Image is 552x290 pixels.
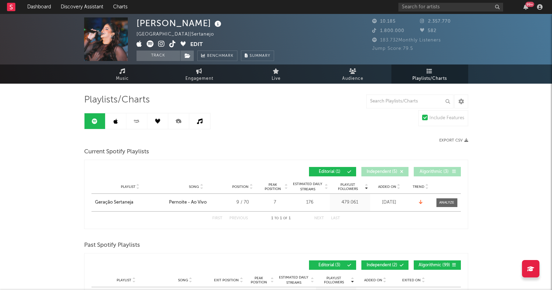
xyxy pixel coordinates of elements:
[274,217,279,220] span: to
[262,199,288,206] div: 7
[207,52,234,60] span: Benchmark
[318,276,350,284] span: Playlist Followers
[178,278,188,282] span: Song
[190,40,203,49] button: Edit
[309,167,356,176] button: Editorial(1)
[372,38,441,43] span: 183.732 Monthly Listeners
[361,260,409,270] button: Independent(2)
[366,170,398,174] span: Independent ( 5 )
[248,276,270,284] span: Peak Position
[391,64,468,84] a: Playlists/Charts
[398,3,503,12] input: Search for artists
[331,216,340,220] button: Last
[250,54,270,58] span: Summary
[523,4,528,10] button: 99+
[137,17,223,29] div: [PERSON_NAME]
[366,263,398,267] span: Independent ( 2 )
[272,75,281,83] span: Live
[214,278,239,282] span: Exit Position
[366,94,454,108] input: Search Playlists/Charts
[137,30,222,39] div: [GEOGRAPHIC_DATA] | Sertanejo
[262,183,284,191] span: Peak Position
[84,148,149,156] span: Current Spotify Playlists
[372,199,407,206] div: [DATE]
[414,260,461,270] button: Algorithmic(99)
[364,278,382,282] span: Added On
[332,199,368,206] div: 479.061
[315,64,391,84] a: Audience
[309,260,356,270] button: Editorial(3)
[238,64,315,84] a: Live
[413,185,424,189] span: Trend
[137,51,180,61] button: Track
[361,167,409,176] button: Independent(5)
[185,75,213,83] span: Engagement
[402,278,421,282] span: Exited On
[418,170,450,174] span: Algorithmic ( 3 )
[332,183,364,191] span: Playlist Followers
[372,46,413,51] span: Jump Score: 79.5
[95,199,133,206] div: Geração Sertaneja
[439,138,468,143] button: Export CSV
[278,275,310,285] span: Estimated Daily Streams
[95,199,165,206] a: Geração Sertaneja
[314,216,324,220] button: Next
[84,241,140,250] span: Past Spotify Playlists
[117,278,131,282] span: Playlist
[314,170,346,174] span: Editorial ( 1 )
[212,216,222,220] button: First
[227,199,258,206] div: 9 / 70
[525,2,534,7] div: 99 +
[84,64,161,84] a: Music
[161,64,238,84] a: Engagement
[420,29,436,33] span: 582
[197,51,237,61] a: Benchmark
[262,214,300,223] div: 1 1 1
[232,185,249,189] span: Position
[241,51,274,61] button: Summary
[378,185,396,189] span: Added On
[314,263,346,267] span: Editorial ( 3 )
[292,182,324,192] span: Estimated Daily Streams
[420,19,451,24] span: 2.357.770
[189,185,199,189] span: Song
[372,29,404,33] span: 1.800.000
[292,199,328,206] div: 176
[418,263,450,267] span: Algorithmic ( 99 )
[342,75,363,83] span: Audience
[283,217,287,220] span: of
[414,167,461,176] button: Algorithmic(3)
[412,75,447,83] span: Playlists/Charts
[229,216,248,220] button: Previous
[121,185,135,189] span: Playlist
[116,75,129,83] span: Music
[372,19,396,24] span: 10.185
[169,199,207,206] div: Pernoite - Ao Vivo
[84,96,150,104] span: Playlists/Charts
[429,114,464,122] div: Include Features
